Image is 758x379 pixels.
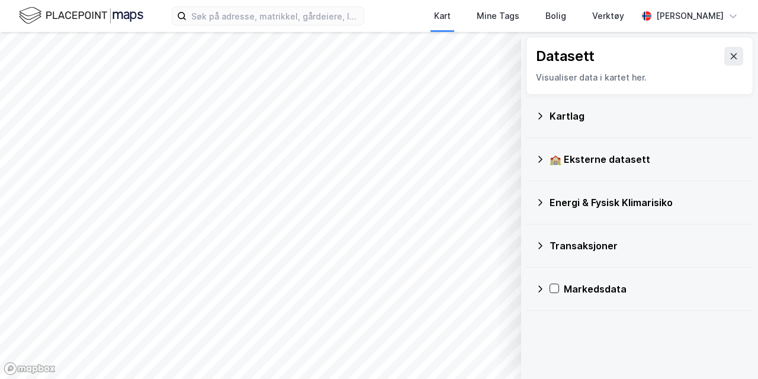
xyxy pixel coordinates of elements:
[477,9,519,23] div: Mine Tags
[592,9,624,23] div: Verktøy
[656,9,724,23] div: [PERSON_NAME]
[545,9,566,23] div: Bolig
[536,47,595,66] div: Datasett
[4,362,56,375] a: Mapbox homepage
[550,152,744,166] div: 🏫 Eksterne datasett
[536,70,743,85] div: Visualiser data i kartet her.
[550,109,744,123] div: Kartlag
[434,9,451,23] div: Kart
[550,195,744,210] div: Energi & Fysisk Klimarisiko
[19,5,143,26] img: logo.f888ab2527a4732fd821a326f86c7f29.svg
[699,322,758,379] iframe: Chat Widget
[564,282,744,296] div: Markedsdata
[550,239,744,253] div: Transaksjoner
[187,7,364,25] input: Søk på adresse, matrikkel, gårdeiere, leietakere eller personer
[699,322,758,379] div: Kontrollprogram for chat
